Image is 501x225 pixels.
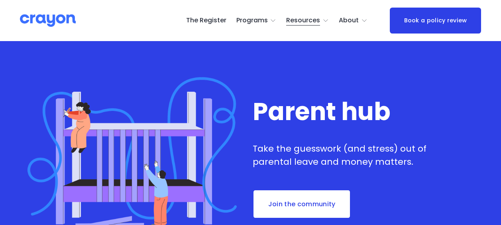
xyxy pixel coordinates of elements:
a: folder dropdown [339,14,367,27]
a: The Register [186,14,226,27]
a: Join the community [253,189,351,219]
h1: Parent hub [253,99,442,125]
span: Resources [286,15,320,26]
a: folder dropdown [286,14,329,27]
span: About [339,15,359,26]
a: Book a policy review [390,8,481,34]
span: Programs [236,15,268,26]
img: Crayon [20,14,76,28]
p: Take the guesswork (and stress) out of parental leave and money matters. [253,142,442,168]
a: folder dropdown [236,14,277,27]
